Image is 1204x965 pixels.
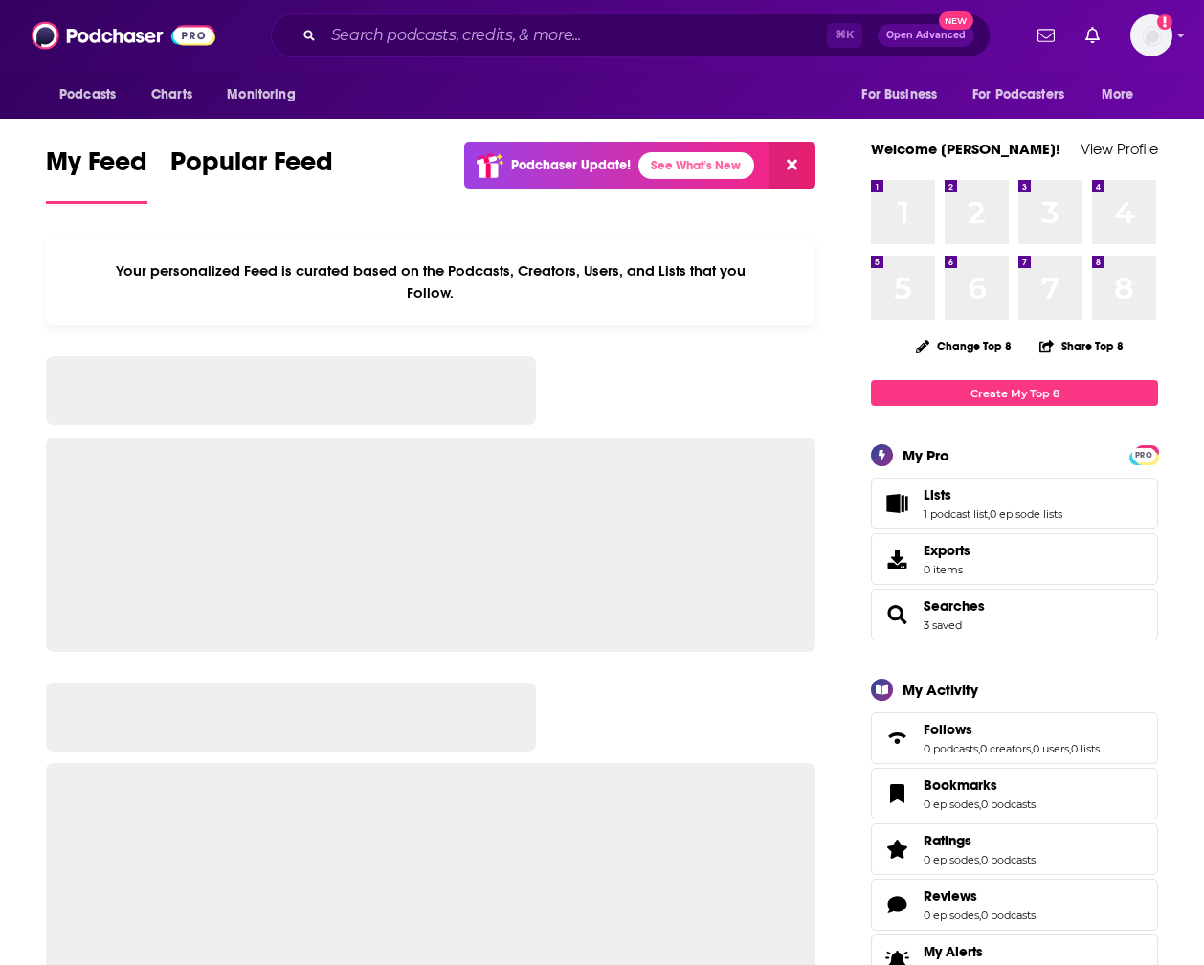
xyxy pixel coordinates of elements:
[511,157,631,173] p: Podchaser Update!
[1132,447,1155,461] a: PRO
[904,334,1023,358] button: Change Top 8
[960,77,1092,113] button: open menu
[979,853,981,866] span: ,
[1078,19,1107,52] a: Show notifications dropdown
[1038,327,1125,365] button: Share Top 8
[981,853,1036,866] a: 0 podcasts
[871,140,1060,158] a: Welcome [PERSON_NAME]!
[151,81,192,108] span: Charts
[1157,14,1172,30] svg: Add a profile image
[271,13,991,57] div: Search podcasts, credits, & more...
[878,836,916,863] a: Ratings
[981,909,1036,922] a: 0 podcasts
[924,776,1036,794] a: Bookmarks
[1088,77,1158,113] button: open menu
[878,725,916,752] a: Follows
[924,542,970,559] span: Exports
[980,742,1031,755] a: 0 creators
[886,31,966,40] span: Open Advanced
[871,768,1158,819] span: Bookmarks
[170,146,333,204] a: Popular Feed
[323,20,827,51] input: Search podcasts, credits, & more...
[1102,81,1134,108] span: More
[979,797,981,811] span: ,
[924,887,977,905] span: Reviews
[848,77,961,113] button: open menu
[827,23,862,48] span: ⌘ K
[878,546,916,572] span: Exports
[924,853,979,866] a: 0 episodes
[1030,19,1062,52] a: Show notifications dropdown
[924,776,997,794] span: Bookmarks
[1033,742,1069,755] a: 0 users
[979,909,981,922] span: ,
[871,879,1158,931] span: Reviews
[1130,14,1172,56] button: Show profile menu
[32,17,215,54] img: Podchaser - Follow, Share and Rate Podcasts
[871,533,1158,585] a: Exports
[1031,742,1033,755] span: ,
[861,81,937,108] span: For Business
[978,742,980,755] span: ,
[924,486,1062,504] a: Lists
[924,721,972,738] span: Follows
[924,832,971,849] span: Ratings
[924,887,1036,905] a: Reviews
[924,797,979,811] a: 0 episodes
[170,146,333,190] span: Popular Feed
[1130,14,1172,56] img: User Profile
[903,681,978,699] div: My Activity
[139,77,204,113] a: Charts
[46,77,141,113] button: open menu
[46,146,147,190] span: My Feed
[878,490,916,517] a: Lists
[1132,448,1155,462] span: PRO
[878,601,916,628] a: Searches
[871,823,1158,875] span: Ratings
[924,943,983,960] span: My Alerts
[924,563,970,576] span: 0 items
[990,507,1062,521] a: 0 episode lists
[1069,742,1071,755] span: ,
[46,146,147,204] a: My Feed
[924,486,951,504] span: Lists
[972,81,1064,108] span: For Podcasters
[924,597,985,615] a: Searches
[878,24,974,47] button: Open AdvancedNew
[988,507,990,521] span: ,
[1130,14,1172,56] span: Logged in as susansaulny
[59,81,116,108] span: Podcasts
[213,77,320,113] button: open menu
[981,797,1036,811] a: 0 podcasts
[878,780,916,807] a: Bookmarks
[924,742,978,755] a: 0 podcasts
[638,152,754,179] a: See What's New
[924,618,962,632] a: 3 saved
[939,11,973,30] span: New
[903,446,949,464] div: My Pro
[227,81,295,108] span: Monitoring
[871,380,1158,406] a: Create My Top 8
[1081,140,1158,158] a: View Profile
[1071,742,1100,755] a: 0 lists
[924,507,988,521] a: 1 podcast list
[924,832,1036,849] a: Ratings
[924,909,979,922] a: 0 episodes
[871,712,1158,764] span: Follows
[878,891,916,918] a: Reviews
[924,721,1100,738] a: Follows
[46,238,815,325] div: Your personalized Feed is curated based on the Podcasts, Creators, Users, and Lists that you Follow.
[871,478,1158,529] span: Lists
[871,589,1158,640] span: Searches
